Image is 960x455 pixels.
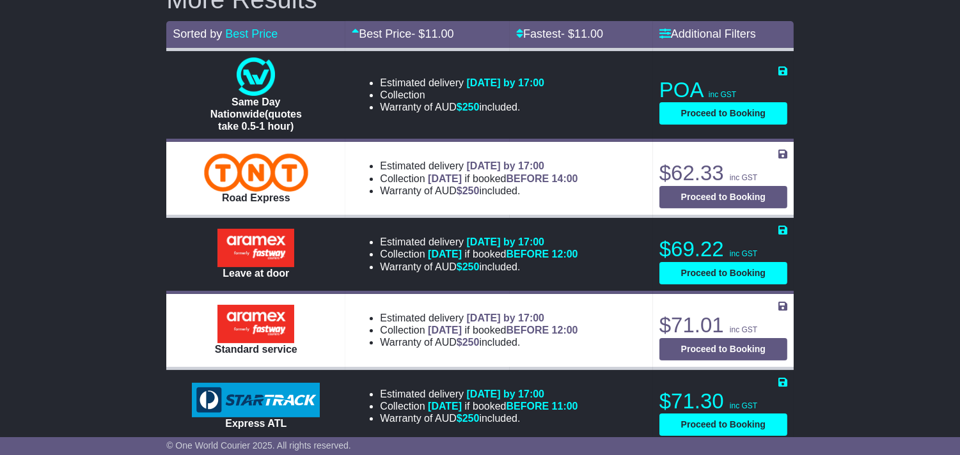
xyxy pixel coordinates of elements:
[467,160,545,171] span: [DATE] by 17:00
[507,249,549,259] span: BEFORE
[380,336,578,348] li: Warranty of AUD included.
[507,173,549,184] span: BEFORE
[659,338,787,360] button: Proceed to Booking
[457,102,480,112] span: $
[225,27,278,40] a: Best Price
[467,312,545,323] span: [DATE] by 17:00
[552,249,578,259] span: 12:00
[462,185,480,196] span: 250
[222,192,290,203] span: Road Express
[574,27,603,40] span: 11.00
[425,27,453,40] span: 11.00
[352,27,453,40] a: Best Price- $11.00
[380,312,578,324] li: Estimated delivery
[462,413,480,424] span: 250
[659,389,787,414] p: $71.30
[457,337,480,348] span: $
[166,440,351,451] span: © One World Courier 2025. All rights reserved.
[428,173,578,184] span: if booked
[552,401,578,412] span: 11:00
[659,77,787,103] p: POA
[225,418,287,429] span: Express ATL
[730,401,757,410] span: inc GST
[462,337,480,348] span: 250
[659,413,787,436] button: Proceed to Booking
[215,344,297,355] span: Standard service
[730,173,757,182] span: inc GST
[467,236,545,247] span: [DATE] by 17:00
[204,153,308,192] img: TNT Domestic: Road Express
[659,236,787,262] p: $69.22
[380,101,544,113] li: Warranty of AUD included.
[192,383,320,417] img: StarTrack: Express ATL
[217,305,294,343] img: Aramex: Standard service
[507,325,549,335] span: BEFORE
[380,388,578,400] li: Estimated delivery
[380,185,578,197] li: Warranty of AUD included.
[552,325,578,335] span: 12:00
[380,324,578,336] li: Collection
[173,27,222,40] span: Sorted by
[237,58,275,96] img: One World Courier: Same Day Nationwide(quotes take 0.5-1 hour)
[507,401,549,412] span: BEFORE
[210,96,302,132] span: Same Day Nationwide(quotes take 0.5-1 hour)
[428,325,578,335] span: if booked
[380,248,578,260] li: Collection
[659,262,787,284] button: Proceed to Booking
[516,27,603,40] a: Fastest- $11.00
[659,102,787,125] button: Proceed to Booking
[467,77,545,88] span: [DATE] by 17:00
[467,389,545,399] span: [DATE] by 17:00
[659,27,756,40] a: Additional Filters
[730,325,757,334] span: inc GST
[462,261,480,272] span: 250
[457,261,480,272] span: $
[428,325,462,335] span: [DATE]
[411,27,453,40] span: - $
[223,268,289,279] span: Leave at door
[659,312,787,338] p: $71.01
[561,27,603,40] span: - $
[428,249,578,259] span: if booked
[380,412,578,424] li: Warranty of AUD included.
[380,77,544,89] li: Estimated delivery
[380,236,578,248] li: Estimated delivery
[462,102,480,112] span: 250
[428,401,462,412] span: [DATE]
[428,249,462,259] span: [DATE]
[428,401,578,412] span: if booked
[709,90,736,99] span: inc GST
[659,186,787,208] button: Proceed to Booking
[380,400,578,412] li: Collection
[659,160,787,186] p: $62.33
[552,173,578,184] span: 14:00
[428,173,462,184] span: [DATE]
[457,185,480,196] span: $
[380,173,578,185] li: Collection
[380,160,578,172] li: Estimated delivery
[380,89,544,101] li: Collection
[217,229,294,267] img: Aramex: Leave at door
[457,413,480,424] span: $
[380,261,578,273] li: Warranty of AUD included.
[730,249,757,258] span: inc GST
